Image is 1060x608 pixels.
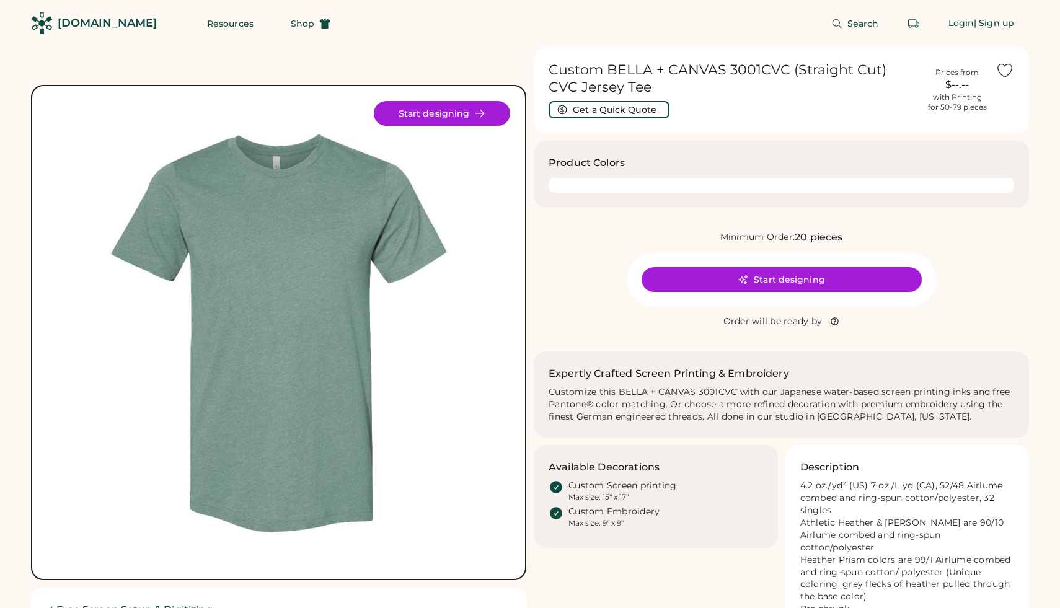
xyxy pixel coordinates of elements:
[549,386,1014,423] div: Customize this BELLA + CANVAS 3001CVC with our Japanese water-based screen printing inks and free...
[549,156,625,170] h3: Product Colors
[47,101,510,564] img: BELLA + CANVAS 3001CVC Product Image
[291,19,314,28] span: Shop
[974,17,1014,30] div: | Sign up
[795,230,842,245] div: 20 pieces
[568,518,624,528] div: Max size: 9" x 9"
[47,101,510,564] div: 3001CVC Style Image
[720,231,795,244] div: Minimum Order:
[192,11,268,36] button: Resources
[928,92,987,112] div: with Printing for 50-79 pieces
[935,68,979,77] div: Prices from
[58,15,157,31] div: [DOMAIN_NAME]
[549,101,669,118] button: Get a Quick Quote
[549,366,789,381] h2: Expertly Crafted Screen Printing & Embroidery
[568,492,629,502] div: Max size: 15" x 17"
[568,506,660,518] div: Custom Embroidery
[568,480,677,492] div: Custom Screen printing
[642,267,922,292] button: Start designing
[800,460,860,475] h3: Description
[276,11,345,36] button: Shop
[549,460,660,475] h3: Available Decorations
[847,19,879,28] span: Search
[816,11,894,36] button: Search
[948,17,974,30] div: Login
[926,77,988,92] div: $--.--
[723,315,823,328] div: Order will be ready by
[901,11,926,36] button: Retrieve an order
[549,61,919,96] h1: Custom BELLA + CANVAS 3001CVC (Straight Cut) CVC Jersey Tee
[374,101,510,126] button: Start designing
[31,12,53,34] img: Rendered Logo - Screens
